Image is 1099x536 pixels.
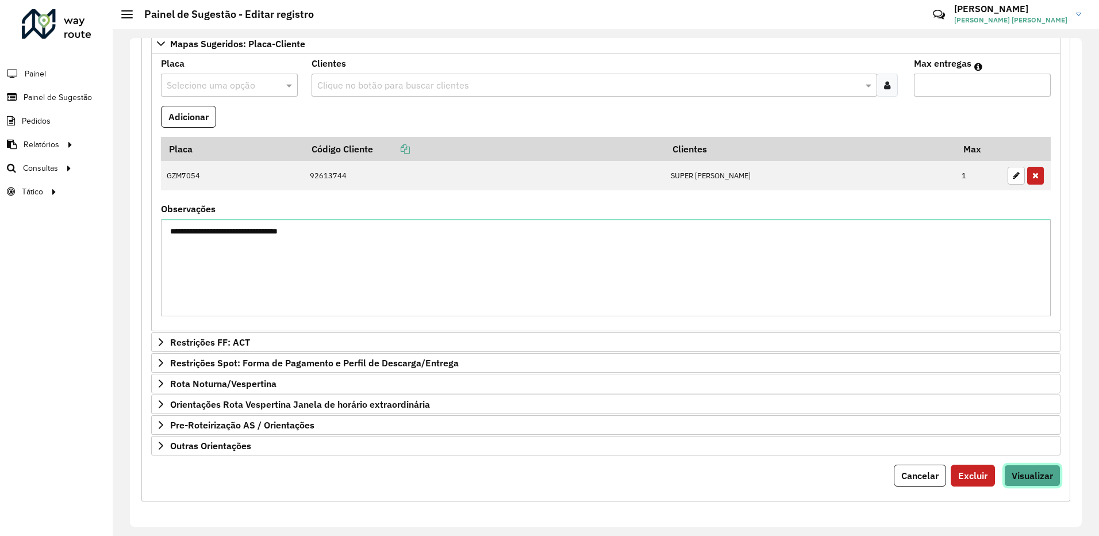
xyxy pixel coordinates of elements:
span: Excluir [958,470,987,481]
span: Pedidos [22,115,51,127]
span: Consultas [23,162,58,174]
a: Mapas Sugeridos: Placa-Cliente [151,34,1060,53]
a: Copiar [373,143,410,155]
span: Restrições FF: ACT [170,338,250,347]
span: Relatórios [24,139,59,151]
button: Excluir [951,465,995,487]
span: Tático [22,186,43,198]
label: Observações [161,202,216,216]
span: Cancelar [901,470,939,481]
span: Mapas Sugeridos: Placa-Cliente [170,39,305,48]
a: Rota Noturna/Vespertina [151,374,1060,393]
a: Outras Orientações [151,436,1060,455]
span: Orientações Rota Vespertina Janela de horário extraordinária [170,400,430,409]
td: 92613744 [303,161,664,191]
td: SUPER [PERSON_NAME] [664,161,955,191]
th: Clientes [664,137,955,161]
span: Painel [25,68,46,80]
a: Pre-Roteirização AS / Orientações [151,415,1060,435]
span: Restrições Spot: Forma de Pagamento e Perfil de Descarga/Entrega [170,358,459,367]
button: Adicionar [161,106,216,128]
button: Visualizar [1004,465,1060,487]
td: GZM7054 [161,161,303,191]
span: Pre-Roteirização AS / Orientações [170,420,314,430]
label: Max entregas [914,56,971,70]
a: Restrições Spot: Forma de Pagamento e Perfil de Descarga/Entrega [151,353,1060,373]
span: Painel de Sugestão [24,91,92,104]
th: Código Cliente [303,137,664,161]
h2: Painel de Sugestão - Editar registro [133,8,314,21]
h3: [PERSON_NAME] [954,3,1067,14]
th: Max [956,137,1002,161]
a: Restrições FF: ACT [151,332,1060,352]
span: Visualizar [1012,470,1053,481]
span: Outras Orientações [170,441,251,450]
td: 1 [956,161,1002,191]
a: Orientações Rota Vespertina Janela de horário extraordinária [151,395,1060,414]
em: Máximo de clientes que serão colocados na mesma rota com os clientes informados [974,62,982,71]
span: [PERSON_NAME] [PERSON_NAME] [954,15,1067,25]
label: Placa [161,56,185,70]
label: Clientes [312,56,346,70]
span: Rota Noturna/Vespertina [170,379,276,388]
a: Contato Rápido [927,2,951,27]
button: Cancelar [894,465,946,487]
div: Mapas Sugeridos: Placa-Cliente [151,53,1060,331]
th: Placa [161,137,303,161]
